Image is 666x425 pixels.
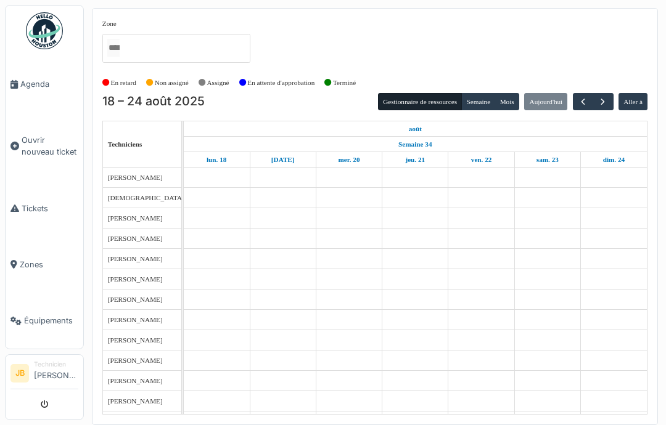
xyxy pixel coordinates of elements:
[468,152,495,168] a: 22 août 2025
[333,78,356,88] label: Terminé
[108,296,163,303] span: [PERSON_NAME]
[20,78,78,90] span: Agenda
[111,78,136,88] label: En retard
[461,93,495,110] button: Semaine
[378,93,462,110] button: Gestionnaire de ressources
[108,397,163,405] span: [PERSON_NAME]
[22,203,78,214] span: Tickets
[108,174,163,181] span: [PERSON_NAME]
[533,152,562,168] a: 23 août 2025
[335,152,363,168] a: 20 août 2025
[10,364,29,382] li: JB
[6,56,83,112] a: Agenda
[108,235,163,242] span: [PERSON_NAME]
[203,152,229,168] a: 18 août 2025
[34,360,78,386] li: [PERSON_NAME]
[108,316,163,323] span: [PERSON_NAME]
[108,214,163,222] span: [PERSON_NAME]
[108,255,163,262] span: [PERSON_NAME]
[155,78,189,88] label: Non assigné
[26,12,63,49] img: Badge_color-CXgf-gQk.svg
[402,152,428,168] a: 21 août 2025
[524,93,567,110] button: Aujourd'hui
[24,315,78,326] span: Équipements
[107,39,120,57] input: Tous
[102,94,205,109] h2: 18 – 24 août 2025
[22,134,78,158] span: Ouvrir nouveau ticket
[406,121,425,137] a: 18 août 2025
[207,78,229,88] label: Assigné
[108,377,163,384] span: [PERSON_NAME]
[108,275,163,283] span: [PERSON_NAME]
[495,93,519,110] button: Mois
[268,152,298,168] a: 19 août 2025
[34,360,78,369] div: Technicien
[6,237,83,293] a: Zones
[6,112,83,180] a: Ouvrir nouveau ticket
[247,78,314,88] label: En attente d'approbation
[108,194,239,201] span: [DEMOGRAPHIC_DATA][PERSON_NAME]
[108,336,163,344] span: [PERSON_NAME]
[10,360,78,389] a: JB Technicien[PERSON_NAME]
[6,293,83,349] a: Équipements
[6,180,83,237] a: Tickets
[108,357,163,364] span: [PERSON_NAME]
[593,93,613,111] button: Suivant
[20,259,78,270] span: Zones
[573,93,593,111] button: Précédent
[108,140,142,148] span: Techniciens
[619,93,647,110] button: Aller à
[395,137,435,152] a: Semaine 34
[600,152,628,168] a: 24 août 2025
[102,18,117,29] label: Zone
